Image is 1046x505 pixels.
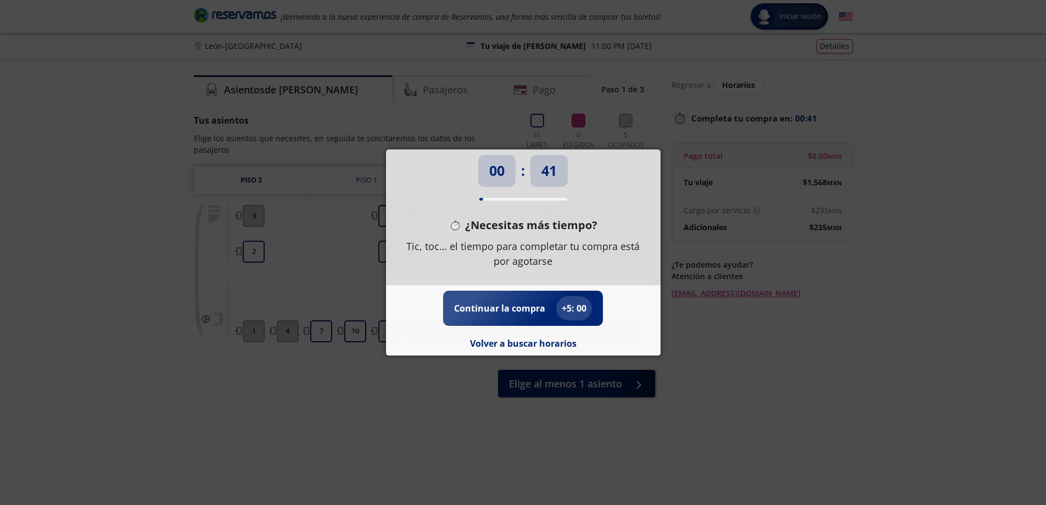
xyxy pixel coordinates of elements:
[454,296,592,320] button: Continuar la compra+5: 00
[470,337,577,350] button: Volver a buscar horarios
[454,302,545,315] p: Continuar la compra
[489,160,505,181] p: 00
[562,302,586,315] p: + 5 : 00
[521,160,525,181] p: :
[465,217,597,234] p: ¿Necesitas más tiempo?
[541,160,557,181] p: 41
[402,239,644,269] p: Tic, toc… el tiempo para completar tu compra está por agotarse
